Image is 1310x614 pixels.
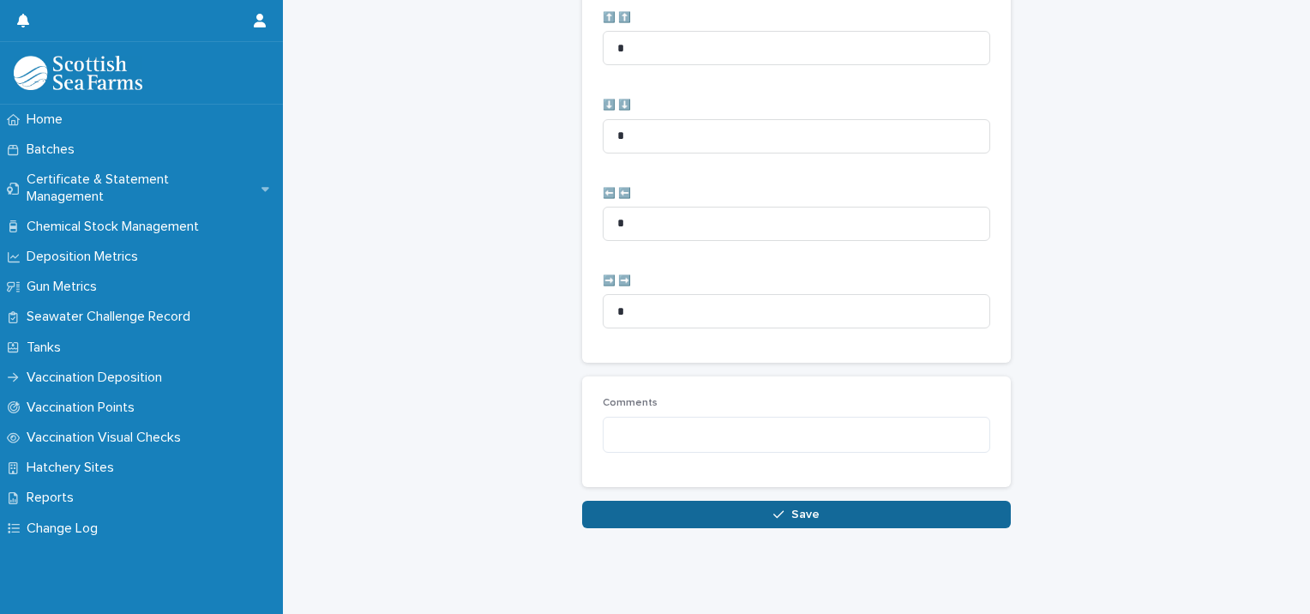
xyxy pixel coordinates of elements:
[20,141,88,158] p: Batches
[20,521,111,537] p: Change Log
[20,340,75,356] p: Tanks
[14,56,142,90] img: uOABhIYSsOPhGJQdTwEw
[20,370,176,386] p: Vaccination Deposition
[603,276,631,286] span: ➡️ ➡️
[791,509,820,521] span: Save
[603,100,631,111] span: ⬇️ ⬇️
[582,501,1011,528] button: Save
[20,172,261,204] p: Certificate & Statement Management
[20,279,111,295] p: Gun Metrics
[20,400,148,416] p: Vaccination Points
[603,398,658,408] span: Comments
[20,249,152,265] p: Deposition Metrics
[20,219,213,235] p: Chemical Stock Management
[603,13,631,23] span: ⬆️ ⬆️
[20,490,87,506] p: Reports
[20,111,76,128] p: Home
[20,460,128,476] p: Hatchery Sites
[20,430,195,446] p: Vaccination Visual Checks
[20,309,204,325] p: Seawater Challenge Record
[603,189,631,199] span: ⬅️ ⬅️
